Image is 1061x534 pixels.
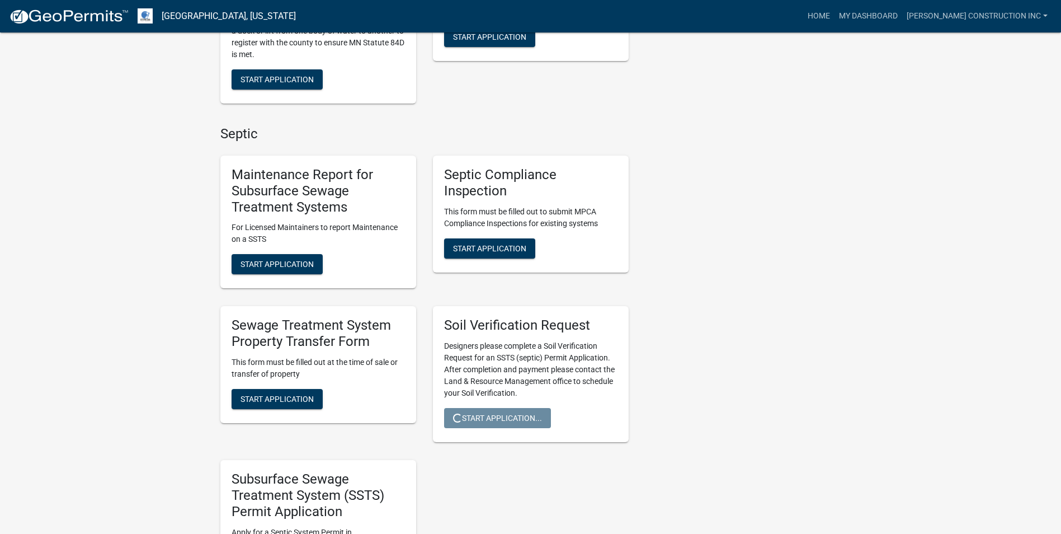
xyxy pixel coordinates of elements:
[241,395,314,404] span: Start Application
[162,7,296,26] a: [GEOGRAPHIC_DATA], [US_STATE]
[444,238,535,259] button: Start Application
[453,32,526,41] span: Start Application
[220,126,629,142] h4: Septic
[232,167,405,215] h5: Maintenance Report for Subsurface Sewage Treatment Systems
[444,206,617,229] p: This form must be filled out to submit MPCA Compliance Inspections for existing systems
[232,222,405,245] p: For Licensed Maintainers to report Maintenance on a SSTS
[444,408,551,428] button: Start Application...
[834,6,902,27] a: My Dashboard
[232,254,323,274] button: Start Application
[232,471,405,519] h5: Subsurface Sewage Treatment System (SSTS) Permit Application
[444,167,617,199] h5: Septic Compliance Inspection
[902,6,1052,27] a: [PERSON_NAME] CONSTRUCTION INC
[444,340,617,399] p: Designers please complete a Soil Verification Request for an SSTS (septic) Permit Application. Af...
[232,389,323,409] button: Start Application
[138,8,153,24] img: Otter Tail County, Minnesota
[232,357,405,380] p: This form must be filled out at the time of sale or transfer of property
[232,317,405,350] h5: Sewage Treatment System Property Transfer Form
[453,243,526,252] span: Start Application
[232,69,323,90] button: Start Application
[444,317,617,334] h5: Soil Verification Request
[241,260,314,269] span: Start Application
[444,27,535,47] button: Start Application
[453,414,542,423] span: Start Application...
[241,75,314,84] span: Start Application
[803,6,834,27] a: Home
